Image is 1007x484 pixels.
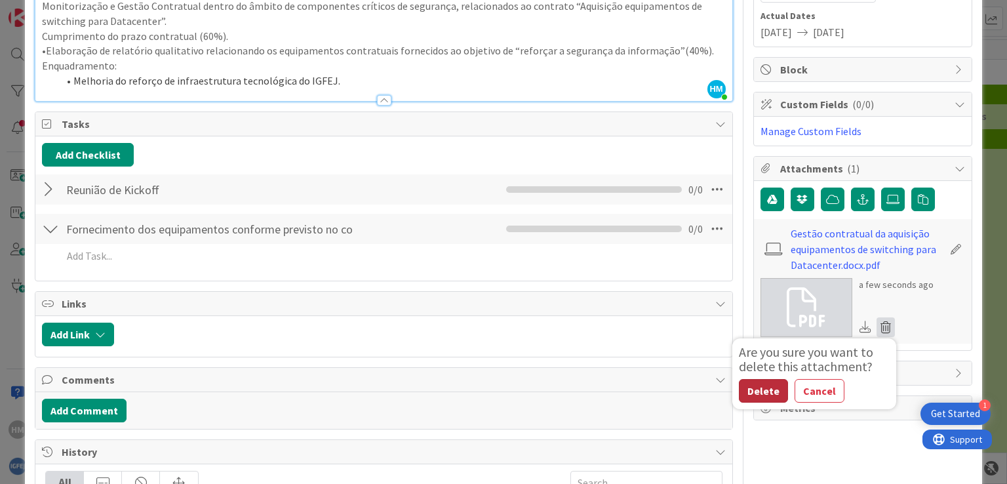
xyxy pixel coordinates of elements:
[688,182,703,197] span: 0 / 0
[859,278,934,292] div: a few seconds ago
[979,399,991,411] div: 1
[859,319,873,336] div: Download
[42,58,725,73] p: Enquadramento:
[42,43,725,58] p: •Elaboração de relatório qualitativo relacionando os equipamentos contratuais fornecidos ao objet...
[42,399,127,422] button: Add Comment
[739,379,788,403] button: Delete
[58,73,725,89] li: Melhoria do reforço de infraestrutura tecnológica do IGFEJ.
[62,217,357,241] input: Add Checklist...
[813,24,844,40] span: [DATE]
[42,29,725,44] p: Cumprimento do prazo contratual (60%).
[42,143,134,167] button: Add Checklist
[780,161,948,176] span: Attachments
[920,403,991,425] div: Open Get Started checklist, remaining modules: 1
[28,2,60,18] span: Support
[62,178,357,201] input: Add Checklist...
[931,407,980,420] div: Get Started
[852,98,874,111] span: ( 0/0 )
[62,116,708,132] span: Tasks
[62,444,708,460] span: History
[760,125,861,138] a: Manage Custom Fields
[847,162,859,175] span: ( 1 )
[760,9,965,23] span: Actual Dates
[760,24,792,40] span: [DATE]
[62,372,708,388] span: Comments
[791,226,943,273] a: Gestão contratual da aquisição equipamentos de switching para Datacenter.docx.pdf
[795,379,844,403] button: Cancel
[780,62,948,77] span: Block
[688,221,703,237] span: 0 / 0
[739,345,890,374] div: Are you sure you want to delete this attachment?
[707,80,726,98] span: HM
[42,323,114,346] button: Add Link
[62,296,708,312] span: Links
[780,96,948,112] span: Custom Fields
